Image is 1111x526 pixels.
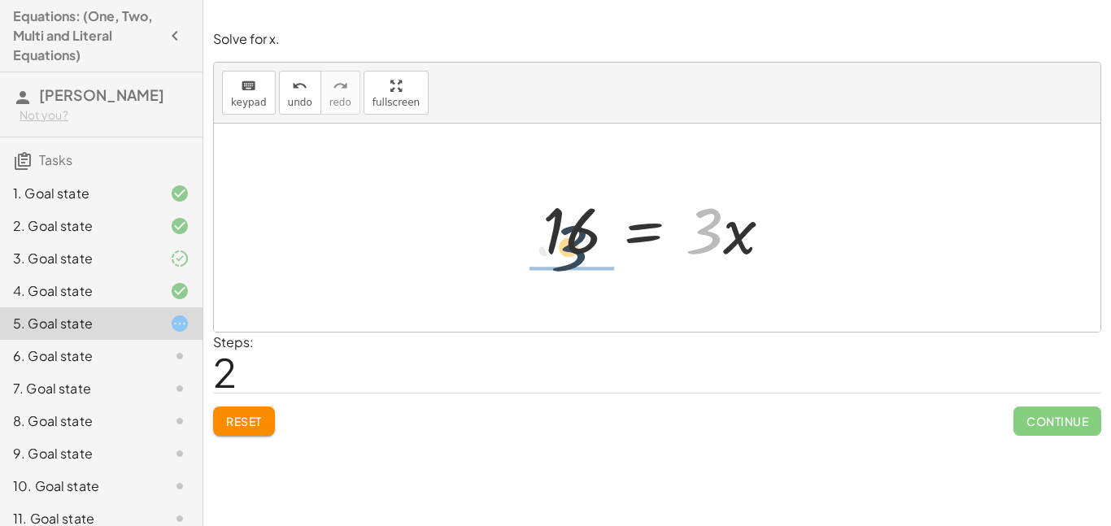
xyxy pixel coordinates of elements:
[13,411,144,431] div: 8. Goal state
[13,184,144,203] div: 1. Goal state
[364,71,429,115] button: fullscreen
[292,76,307,96] i: undo
[20,107,190,124] div: Not you?
[170,249,190,268] i: Task finished and part of it marked as correct.
[170,411,190,431] i: Task not started.
[13,7,160,65] h4: Equations: (One, Two, Multi and Literal Equations)
[13,314,144,333] div: 5. Goal state
[226,414,262,428] span: Reset
[241,76,256,96] i: keyboard
[13,346,144,366] div: 6. Goal state
[170,379,190,398] i: Task not started.
[320,71,360,115] button: redoredo
[170,184,190,203] i: Task finished and correct.
[170,281,190,301] i: Task finished and correct.
[170,314,190,333] i: Task started.
[288,97,312,108] span: undo
[13,281,144,301] div: 4. Goal state
[39,151,72,168] span: Tasks
[329,97,351,108] span: redo
[213,347,237,397] span: 2
[13,444,144,463] div: 9. Goal state
[13,476,144,496] div: 10. Goal state
[373,97,420,108] span: fullscreen
[13,216,144,236] div: 2. Goal state
[170,346,190,366] i: Task not started.
[39,85,164,104] span: [PERSON_NAME]
[170,476,190,496] i: Task not started.
[222,71,276,115] button: keyboardkeypad
[333,76,348,96] i: redo
[170,444,190,463] i: Task not started.
[213,30,1101,49] p: Solve for x.
[231,97,267,108] span: keypad
[13,249,144,268] div: 3. Goal state
[13,379,144,398] div: 7. Goal state
[213,406,275,436] button: Reset
[279,71,321,115] button: undoundo
[213,333,254,350] label: Steps:
[170,216,190,236] i: Task finished and correct.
